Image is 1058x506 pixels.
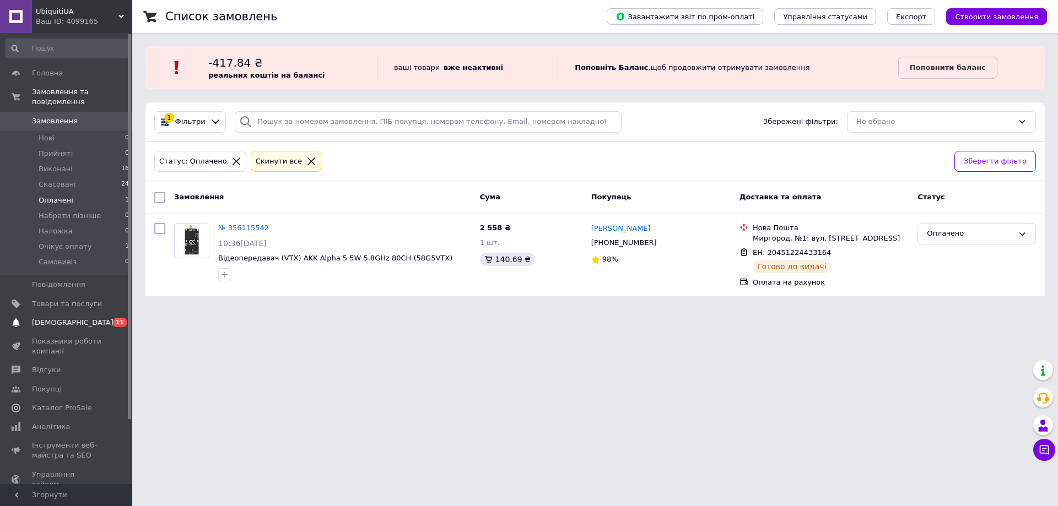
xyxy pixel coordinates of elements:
[753,248,831,257] span: ЕН: 20451224433164
[774,8,876,25] button: Управління статусами
[36,7,118,17] span: UbiquitiUA
[218,254,452,262] a: Відеопередавач (VTX) AKK Alpha 5 5W 5.8GHz 80CH (58G5VTX)
[125,149,129,159] span: 0
[164,113,174,123] div: 1
[32,384,62,394] span: Покупці
[208,56,263,69] span: -417.84 ₴
[125,257,129,267] span: 0
[36,17,132,26] div: Ваш ID: 4099165
[946,8,1047,25] button: Створити замовлення
[887,8,936,25] button: Експорт
[856,116,1013,128] div: Не обрано
[218,239,267,248] span: 10:36[DATE]
[896,13,927,21] span: Експорт
[935,12,1047,20] a: Створити замовлення
[955,13,1038,21] span: Створити замовлення
[32,87,132,107] span: Замовлення та повідомлення
[121,164,129,174] span: 16
[32,116,78,126] span: Замовлення
[954,151,1036,172] button: Зберегти фільтр
[32,422,70,432] span: Аналітика
[32,470,102,489] span: Управління сайтом
[575,63,648,72] b: Поповніть Баланс
[125,133,129,143] span: 0
[32,68,63,78] span: Головна
[32,440,102,460] span: Інструменти веб-майстра та SEO
[739,193,821,201] span: Доставка та оплата
[32,299,102,309] span: Товари та послуги
[32,336,102,356] span: Показники роботи компанії
[39,242,91,252] span: Очікує оплату
[175,224,209,258] img: Фото товару
[591,193,631,201] span: Покупець
[218,224,269,232] a: № 356115542
[910,63,986,72] b: Поповнити баланс
[753,223,909,233] div: Нова Пошта
[32,403,91,413] span: Каталог ProSale
[125,242,129,252] span: 1
[589,236,659,250] div: [PHONE_NUMBER]
[113,318,127,327] span: 11
[174,223,209,258] a: Фото товару
[125,195,129,205] span: 1
[125,226,129,236] span: 0
[121,179,129,189] span: 24
[753,233,909,243] div: Миргород, №1: вул. [STREET_ADDRESS]
[157,156,229,167] div: Статус: Оплачено
[1033,439,1055,461] button: Чат з покупцем
[253,156,305,167] div: Cкинути все
[39,226,73,236] span: Наложка
[39,257,77,267] span: Самовивіз
[39,211,101,221] span: Набрати пізніше
[39,195,73,205] span: Оплачені
[763,117,838,127] span: Збережені фільтри:
[917,193,945,201] span: Статус
[480,253,535,266] div: 140.69 ₴
[39,133,55,143] span: Нові
[602,255,618,263] span: 98%
[480,193,500,201] span: Cума
[175,117,206,127] span: Фільтри
[165,10,277,23] h1: Список замовлень
[607,8,763,25] button: Завантажити звіт по пром-оплаті
[125,211,129,221] span: 0
[591,224,651,234] a: [PERSON_NAME]
[783,13,867,21] span: Управління статусами
[480,238,500,247] span: 1 шт.
[32,280,85,290] span: Повідомлення
[208,71,325,79] b: реальних коштів на балансі
[235,111,622,133] input: Пошук за номером замовлення, ПІБ покупця, номером телефону, Email, номером накладної
[753,260,831,273] div: Готово до видачі
[444,63,503,72] b: вже неактивні
[39,164,73,174] span: Виконані
[39,179,76,189] span: Скасовані
[39,149,73,159] span: Прийняті
[753,278,909,287] div: Оплата на рахунок
[480,224,511,232] span: 2 558 ₴
[898,57,997,79] a: Поповнити баланс
[6,39,130,58] input: Пошук
[174,193,224,201] span: Замовлення
[32,318,114,328] span: [DEMOGRAPHIC_DATA]
[558,55,898,80] div: , щоб продовжити отримувати замовлення
[32,365,61,375] span: Відгуки
[964,156,1027,167] span: Зберегти фільтр
[927,228,1013,240] div: Оплачено
[169,59,185,76] img: :exclamation:
[377,55,558,80] div: ваші товари
[616,12,754,21] span: Завантажити звіт по пром-оплаті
